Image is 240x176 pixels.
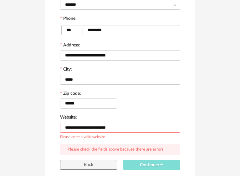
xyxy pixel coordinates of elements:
label: Website: [60,115,77,121]
span: Please check the fields above because there are errors [68,147,164,152]
label: Zip code: [60,91,81,97]
button: Continuer [123,160,180,170]
div: Please enter a valid website [60,134,105,139]
label: Address: [60,43,80,49]
label: Phone: [60,16,77,22]
label: City: [60,67,72,73]
span: Continuer [140,163,164,167]
button: Back [60,160,117,170]
span: Back [84,163,93,167]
